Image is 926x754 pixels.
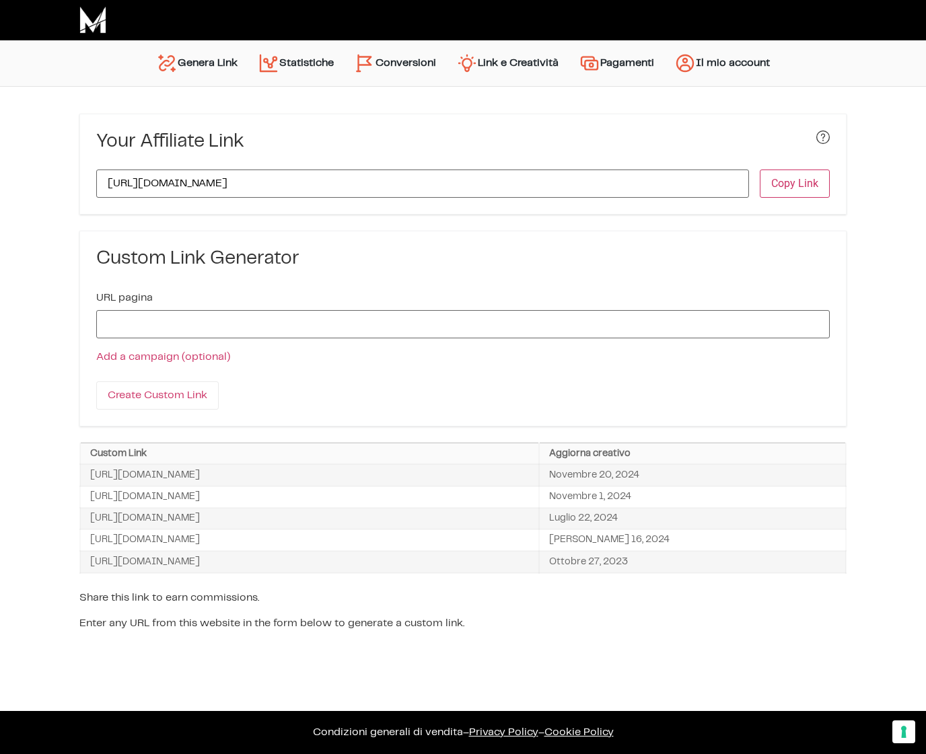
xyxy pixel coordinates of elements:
td: [PERSON_NAME] 16, 2024 [539,529,846,551]
a: Statistiche [248,47,344,79]
span: Cookie Policy [544,727,614,737]
img: conversion-2.svg [354,52,376,74]
a: Il mio account [664,47,780,79]
img: account.svg [674,52,696,74]
p: – – [13,724,913,741]
a: Add a campaign (optional) [96,352,230,362]
th: Custom Link [80,443,539,465]
a: Privacy Policy [469,727,538,737]
button: Copy Link [760,169,830,198]
span: [URL][DOMAIN_NAME] [90,490,200,504]
td: Luglio 22, 2024 [539,508,846,529]
td: Novembre 20, 2024 [539,464,846,486]
p: Enter any URL from this website in the form below to generate a custom link. [79,615,847,632]
td: Ottobre 27, 2023 [539,551,846,572]
img: generate-link.svg [156,52,178,74]
span: [URL][DOMAIN_NAME] [90,555,200,570]
h3: Custom Link Generator [96,248,830,270]
a: Condizioni generali di vendita [313,727,463,737]
img: creativity.svg [456,52,478,74]
img: payments.svg [579,52,600,74]
span: [URL][DOMAIN_NAME] [90,468,200,483]
a: Genera Link [146,47,248,79]
span: [URL][DOMAIN_NAME] [90,511,200,526]
h3: Your Affiliate Link [96,130,244,153]
a: Conversioni [344,47,446,79]
nav: Menu principale [146,40,780,86]
button: Le tue preferenze relative al consenso per le tecnologie di tracciamento [892,720,915,743]
span: [URL][DOMAIN_NAME] [90,533,200,548]
input: Create Custom Link [96,381,219,410]
td: Novembre 1, 2024 [539,486,846,508]
a: Pagamenti [569,47,664,79]
iframe: Customerly Messenger Launcher [11,702,51,742]
img: stats.svg [258,52,279,74]
th: Aggiorna creativo [539,443,846,465]
a: Link e Creatività [446,47,569,79]
label: URL pagina [96,293,153,303]
p: Share this link to earn commissions. [79,590,847,606]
